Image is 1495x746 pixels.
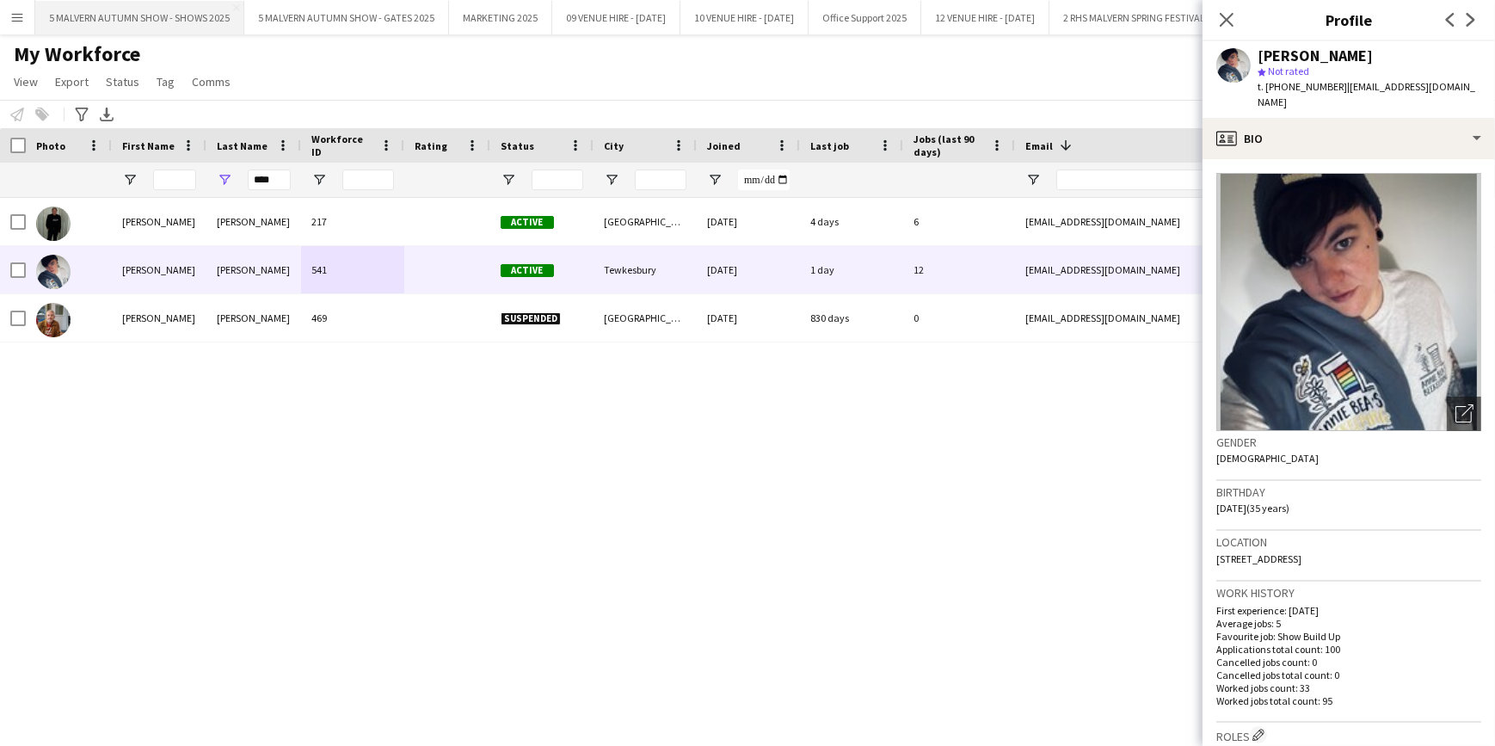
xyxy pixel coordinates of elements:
[1258,80,1347,93] span: t. [PHONE_NUMBER]
[903,246,1015,293] div: 12
[342,170,394,190] input: Workforce ID Filter Input
[604,172,619,188] button: Open Filter Menu
[1216,604,1481,617] p: First experience: [DATE]
[594,294,697,342] div: [GEOGRAPHIC_DATA]
[594,198,697,245] div: [GEOGRAPHIC_DATA]
[206,198,301,245] div: [PERSON_NAME]
[1258,48,1373,64] div: [PERSON_NAME]
[1258,80,1475,108] span: | [EMAIL_ADDRESS][DOMAIN_NAME]
[532,170,583,190] input: Status Filter Input
[36,207,71,241] img: dave webber
[680,1,809,34] button: 10 VENUE HIRE - [DATE]
[301,246,404,293] div: 541
[1216,630,1481,643] p: Favourite job: Show Build Up
[914,133,984,158] span: Jobs (last 90 days)
[36,255,71,289] img: Annie Webb
[1216,617,1481,630] p: Average jobs: 5
[206,246,301,293] div: [PERSON_NAME]
[311,133,373,158] span: Workforce ID
[501,216,554,229] span: Active
[36,303,71,337] img: Andy Webber
[1216,502,1289,515] span: [DATE] (35 years)
[1216,173,1481,431] img: Crew avatar or photo
[1216,452,1319,465] span: [DEMOGRAPHIC_DATA]
[1015,246,1359,293] div: [EMAIL_ADDRESS][DOMAIN_NAME]
[153,170,196,190] input: First Name Filter Input
[96,104,117,125] app-action-btn: Export XLSX
[185,71,237,93] a: Comms
[1216,694,1481,707] p: Worked jobs total count: 95
[415,139,447,152] span: Rating
[206,294,301,342] div: [PERSON_NAME]
[1015,294,1359,342] div: [EMAIL_ADDRESS][DOMAIN_NAME]
[1268,65,1309,77] span: Not rated
[1216,552,1301,565] span: [STREET_ADDRESS]
[55,74,89,89] span: Export
[707,172,723,188] button: Open Filter Menu
[635,170,686,190] input: City Filter Input
[501,264,554,277] span: Active
[244,1,449,34] button: 5 MALVERN AUTUMN SHOW - GATES 2025
[1216,681,1481,694] p: Worked jobs count: 33
[217,172,232,188] button: Open Filter Menu
[192,74,231,89] span: Comms
[809,1,921,34] button: Office Support 2025
[157,74,175,89] span: Tag
[1216,534,1481,550] h3: Location
[1025,172,1041,188] button: Open Filter Menu
[7,71,45,93] a: View
[1216,656,1481,669] p: Cancelled jobs count: 0
[150,71,181,93] a: Tag
[810,139,849,152] span: Last job
[738,170,790,190] input: Joined Filter Input
[1216,669,1481,681] p: Cancelled jobs total count: 0
[1216,484,1481,500] h3: Birthday
[1203,9,1495,31] h3: Profile
[707,139,741,152] span: Joined
[449,1,552,34] button: MARKETING 2025
[604,139,624,152] span: City
[697,294,800,342] div: [DATE]
[112,246,206,293] div: [PERSON_NAME]
[1056,170,1349,190] input: Email Filter Input
[800,246,903,293] div: 1 day
[122,172,138,188] button: Open Filter Menu
[112,294,206,342] div: [PERSON_NAME]
[301,198,404,245] div: 217
[1216,435,1481,450] h3: Gender
[903,198,1015,245] div: 6
[48,71,95,93] a: Export
[301,294,404,342] div: 469
[697,246,800,293] div: [DATE]
[697,198,800,245] div: [DATE]
[99,71,146,93] a: Status
[217,139,268,152] span: Last Name
[501,312,561,325] span: Suspended
[800,294,903,342] div: 830 days
[14,74,38,89] span: View
[71,104,92,125] app-action-btn: Advanced filters
[1447,397,1481,431] div: Open photos pop-in
[921,1,1049,34] button: 12 VENUE HIRE - [DATE]
[1216,643,1481,656] p: Applications total count: 100
[1015,198,1359,245] div: [EMAIL_ADDRESS][DOMAIN_NAME]
[800,198,903,245] div: 4 days
[1025,139,1053,152] span: Email
[552,1,680,34] button: 09 VENUE HIRE - [DATE]
[1216,726,1481,744] h3: Roles
[311,172,327,188] button: Open Filter Menu
[36,139,65,152] span: Photo
[1049,1,1282,34] button: 2 RHS MALVERN SPRING FESTIVAL - SHOWS 2025
[112,198,206,245] div: [PERSON_NAME]
[501,139,534,152] span: Status
[903,294,1015,342] div: 0
[14,41,140,67] span: My Workforce
[1216,585,1481,601] h3: Work history
[106,74,139,89] span: Status
[594,246,697,293] div: Tewkesbury
[35,1,244,34] button: 5 MALVERN AUTUMN SHOW - SHOWS 2025
[248,170,291,190] input: Last Name Filter Input
[1203,118,1495,159] div: Bio
[501,172,516,188] button: Open Filter Menu
[122,139,175,152] span: First Name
